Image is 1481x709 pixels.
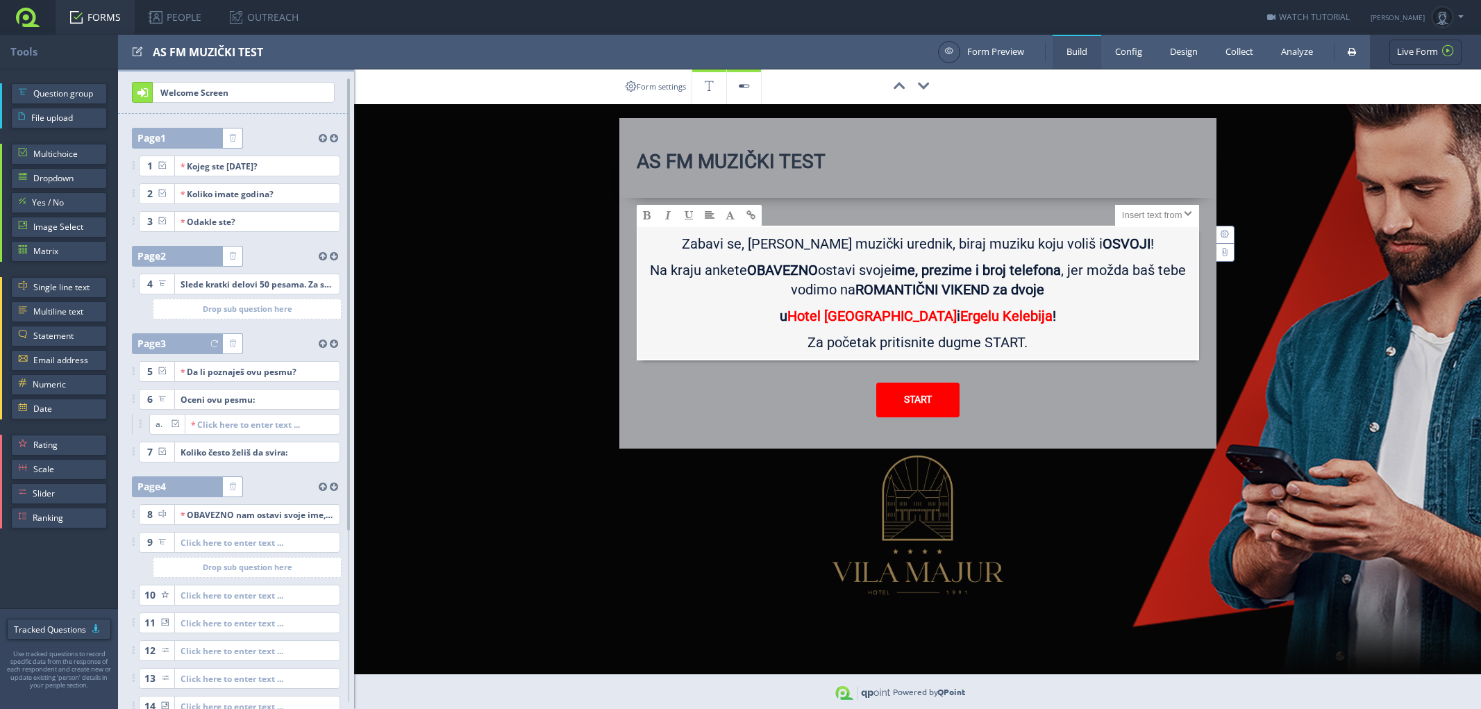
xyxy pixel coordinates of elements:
span: 10 [144,585,156,606]
span: File upload [31,108,100,128]
a: Collect [1212,35,1267,69]
img: 9a406ad1.png [832,456,1003,594]
p: Zabavi se, [PERSON_NAME] muzički urednik, biraj muziku koju voliš i ! [645,234,1191,260]
b: broj telefona [982,262,1061,278]
a: Image Select [11,217,107,237]
span: Multiline text [33,301,100,322]
span: Page [137,476,166,497]
b: ime, prezime i [892,262,979,278]
b: u [780,308,787,324]
a: Matrix [11,241,107,262]
iframe: chat widget [1423,653,1467,695]
span: Slider [33,483,100,504]
a: Analyze [1267,35,1327,69]
div: Da li poznaješ ovu pesmu? [181,362,334,381]
span: Image Select [33,217,100,237]
div: Kojeg ste [DATE]? [181,156,334,176]
p: Na kraju ankete ostavi svoje , jer možda baš tebe vodimo na [645,260,1191,306]
a: Form settings [619,69,692,104]
a: Date [11,399,107,419]
a: Build [1053,35,1101,69]
a: Delete page [223,477,242,497]
span: Edit [132,43,143,60]
a: Scale [11,459,107,480]
span: 1 [160,131,166,144]
p: Za početak pritisnite dugme START. [645,333,1191,359]
span: Dropdown [33,168,100,189]
b: i ! [787,308,1056,324]
a: Form Preview [938,41,1024,63]
div: Koliko često želiš da svira: [181,442,334,462]
a: Hotel [GEOGRAPHIC_DATA] [787,308,957,324]
span: 2 [160,249,166,262]
b: OSVOJI [1103,235,1151,252]
div: Slede kratki delovi 50 pesama. Za svaku pesmu klikni kako ti se dopada i koliko često želiš da je... [181,274,334,294]
span: 11 [144,612,156,633]
div: Oceni ovu pesmu: [181,390,334,409]
a: Multiline text [11,301,107,322]
span: Welcome Screen [153,83,334,102]
a: Rating [11,435,107,456]
a: Statement [11,326,107,347]
span: 4 [160,480,166,493]
a: Ranking [11,508,107,528]
span: 7 [147,442,153,462]
span: Date [33,399,100,419]
span: 8 [147,504,153,525]
div: START [876,383,960,417]
span: Email address [33,350,100,371]
span: 1 [147,156,153,176]
span: a. [156,414,162,435]
span: Rating [33,435,100,456]
div: Tools [10,35,118,69]
a: Design [1156,35,1212,69]
a: Question group [11,83,107,104]
b: ROMANTIČNI VIKEND za dvoje [855,281,1044,298]
div: OBAVEZNO nam ostavi svoje ime, prezime i broj telefona, jer možda baš tebei tvoju EKIPU odvedemo ... [181,505,334,524]
span: Question group [33,83,100,104]
span: Numeric [33,374,100,395]
input: Form title [637,149,1199,181]
a: Yes / No [11,192,107,213]
a: Delete page [223,128,242,148]
span: Multichoice [33,144,100,165]
a: Multichoice [11,144,107,165]
span: Matrix [33,241,100,262]
div: Powered by [893,674,966,709]
span: 9 [147,532,153,553]
a: Font Size [720,205,741,226]
span: Single line text [33,277,100,298]
a: File upload [11,108,107,128]
img: QPoint [835,686,891,700]
div: Odakle ste? [181,212,334,231]
span: Yes / No [32,192,100,213]
a: Alignment [699,205,720,226]
div: Koliko imate godina? [181,184,334,203]
a: Delete page [223,334,242,353]
a: Bold ( Ctrl + b ) [637,205,658,226]
span: 3 [147,211,153,232]
a: Delete page [223,247,242,266]
span: 5 [147,361,153,382]
a: Dropdown [11,168,107,189]
span: 3 [160,337,166,350]
a: Single line text [11,277,107,298]
a: Email address [11,350,107,371]
span: Page [137,246,166,267]
span: Scale [33,459,100,480]
span: 12 [144,640,156,661]
span: Statement [33,326,100,347]
a: WATCH TUTORIAL [1267,11,1350,23]
b: OBAVEZNO [747,262,818,278]
a: Italic ( Ctrl + i ) [658,205,678,226]
span: 13 [144,668,156,689]
a: Config [1101,35,1156,69]
span: Page [137,128,166,149]
div: Insert text from [1115,205,1199,226]
span: 6 [147,389,153,410]
div: AS FM MUZIČKI TEST [153,35,931,69]
a: Numeric [11,374,107,395]
a: Live Form [1389,40,1462,65]
span: Page [137,333,166,354]
a: Link [741,205,762,226]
